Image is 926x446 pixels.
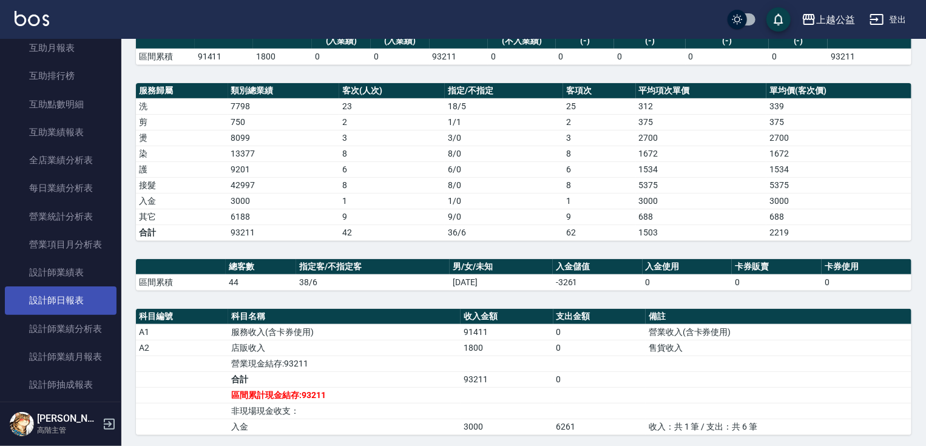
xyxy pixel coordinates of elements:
[643,274,732,290] td: 0
[563,130,635,146] td: 3
[228,83,340,99] th: 類別總業績
[5,343,117,371] a: 設計師業績月報表
[816,12,855,27] div: 上越公益
[37,425,99,436] p: 高階主管
[15,11,49,26] img: Logo
[636,114,767,130] td: 375
[636,130,767,146] td: 2700
[136,161,228,177] td: 護
[136,114,228,130] td: 剪
[312,49,371,64] td: 0
[636,161,767,177] td: 1534
[488,49,555,64] td: 0
[37,413,99,425] h5: [PERSON_NAME]
[461,419,553,434] td: 3000
[553,324,646,340] td: 0
[136,309,911,435] table: a dense table
[563,146,635,161] td: 8
[766,7,791,32] button: save
[228,98,340,114] td: 7798
[136,49,195,64] td: 區間累積
[766,98,911,114] td: 339
[136,193,228,209] td: 入金
[5,399,117,427] a: 設計師排行榜
[563,161,635,177] td: 6
[339,83,445,99] th: 客次(人次)
[617,35,682,47] div: (-)
[226,274,296,290] td: 44
[136,209,228,225] td: 其它
[228,225,340,240] td: 93211
[563,114,635,130] td: 2
[556,49,615,64] td: 0
[450,274,553,290] td: [DATE]
[643,259,732,275] th: 入金使用
[136,177,228,193] td: 接髮
[430,49,488,64] td: 93211
[553,309,646,325] th: 支出金額
[445,161,563,177] td: 6 / 0
[769,49,828,64] td: 0
[766,114,911,130] td: 375
[445,193,563,209] td: 1 / 0
[686,49,769,64] td: 0
[136,225,228,240] td: 合計
[5,34,117,62] a: 互助月報表
[10,412,34,436] img: Person
[766,177,911,193] td: 5375
[136,83,228,99] th: 服務歸屬
[553,340,646,356] td: 0
[136,130,228,146] td: 燙
[228,309,461,325] th: 科目名稱
[339,161,445,177] td: 6
[563,83,635,99] th: 客項次
[822,259,911,275] th: 卡券使用
[5,371,117,399] a: 設計師抽成報表
[371,49,430,64] td: 0
[646,340,911,356] td: 售貨收入
[136,340,228,356] td: A2
[339,225,445,240] td: 42
[563,225,635,240] td: 62
[553,274,643,290] td: -3261
[461,309,553,325] th: 收入金額
[450,259,553,275] th: 男/女/未知
[553,419,646,434] td: 6261
[228,161,340,177] td: 9201
[315,35,368,47] div: (入業績)
[228,387,461,403] td: 區間累計現金結存:93211
[226,259,296,275] th: 總客數
[491,35,552,47] div: (不入業績)
[636,146,767,161] td: 1672
[822,274,911,290] td: 0
[766,161,911,177] td: 1534
[5,90,117,118] a: 互助點數明細
[636,193,767,209] td: 3000
[614,49,685,64] td: 0
[636,209,767,225] td: 688
[445,114,563,130] td: 1 / 1
[553,371,646,387] td: 0
[766,146,911,161] td: 1672
[445,225,563,240] td: 36/6
[136,274,226,290] td: 區間累積
[228,114,340,130] td: 750
[136,83,911,241] table: a dense table
[136,309,228,325] th: 科目編號
[339,177,445,193] td: 8
[228,371,461,387] td: 合計
[296,274,450,290] td: 38/6
[228,177,340,193] td: 42997
[766,193,911,209] td: 3000
[136,146,228,161] td: 染
[636,98,767,114] td: 312
[732,274,822,290] td: 0
[228,419,461,434] td: 入金
[5,258,117,286] a: 設計師業績表
[766,130,911,146] td: 2700
[228,130,340,146] td: 8099
[5,231,117,258] a: 營業項目月分析表
[563,177,635,193] td: 8
[445,83,563,99] th: 指定/不指定
[646,309,911,325] th: 備註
